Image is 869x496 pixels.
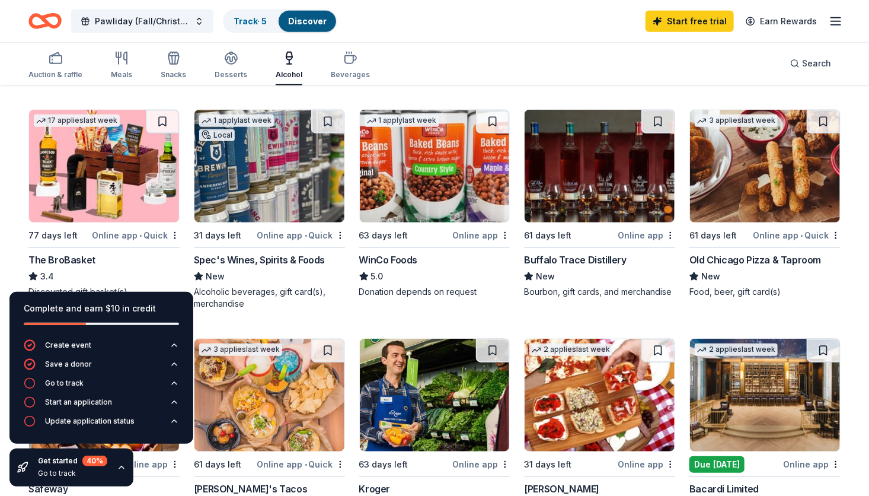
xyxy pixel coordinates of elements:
span: 5.0 [371,269,384,284]
div: Online app [452,228,510,243]
div: Bacardi Limited [689,482,759,496]
button: Auction & raffle [28,46,82,85]
div: Complete and earn $10 in credit [24,301,179,316]
div: 1 apply last week [199,115,274,127]
div: Save a donor [45,360,92,369]
div: 1 apply last week [365,115,439,127]
button: Search [781,52,841,75]
a: Home [28,7,62,35]
span: • [305,460,307,469]
span: Pawliday (Fall/Christmas) Auction [95,14,190,28]
button: Go to track [24,377,179,396]
a: Earn Rewards [739,11,824,32]
button: Desserts [215,46,247,85]
img: Image for Old Chicago Pizza & Taproom [690,110,840,222]
span: • [305,231,307,240]
div: Food, beer, gift card(s) [689,286,841,298]
div: Desserts [215,70,247,80]
a: Image for The BroBasket17 applieslast week77 days leftOnline app•QuickThe BroBasket3.4Discounted ... [28,109,180,298]
a: Track· 5 [234,16,267,26]
img: Image for Buffalo Trace Distillery [525,110,675,222]
div: 40 % [82,456,107,466]
div: Start an application [45,398,112,407]
span: • [800,231,803,240]
div: Bourbon, gift cards, and merchandise [524,286,675,298]
div: Beverages [331,70,370,80]
div: Online app [452,457,510,472]
div: Online app Quick [753,228,841,243]
div: Update application status [45,416,135,426]
div: 3 applies last week [199,344,282,356]
img: Image for Spec's Wines, Spirits & Foods [194,110,344,222]
div: 3 applies last week [695,115,778,127]
div: 63 days left [359,228,408,243]
div: Online app Quick [92,228,180,243]
button: Save a donor [24,358,179,377]
span: Search [802,56,831,71]
a: Start free trial [646,11,734,32]
button: Start an application [24,396,179,415]
div: Kroger [359,482,391,496]
div: 63 days left [359,457,408,472]
div: Meals [111,70,132,80]
div: Go to track [38,469,107,478]
button: Track· 5Discover [223,9,337,33]
div: 31 days left [194,228,241,243]
div: Online app [618,228,675,243]
div: Due [DATE] [689,456,745,473]
div: Old Chicago Pizza & Taproom [689,253,821,267]
div: WinCo Foods [359,253,418,267]
div: 31 days left [524,457,571,472]
div: Buffalo Trace Distillery [524,253,626,267]
button: Create event [24,339,179,358]
a: Image for WinCo Foods1 applylast week63 days leftOnline appWinCo Foods5.0Donation depends on request [359,109,510,298]
div: Alcohol [276,70,302,80]
a: Discover [288,16,327,26]
div: 77 days left [28,228,78,243]
div: Online app Quick [257,457,345,472]
div: 61 days left [194,457,241,472]
img: Image for Torchy's Tacos [194,339,344,452]
a: Image for Buffalo Trace Distillery61 days leftOnline appBuffalo Trace DistilleryNewBourbon, gift ... [524,109,675,298]
div: Online app [618,457,675,472]
div: Auction & raffle [28,70,82,80]
button: Alcohol [276,46,302,85]
div: [PERSON_NAME]'s Tacos [194,482,308,496]
button: Update application status [24,415,179,434]
img: Image for Kroger [360,339,510,452]
a: Image for Old Chicago Pizza & Taproom3 applieslast week61 days leftOnline app•QuickOld Chicago Pi... [689,109,841,298]
div: 2 applies last week [695,344,778,356]
img: Image for The BroBasket [29,110,179,222]
div: 2 applies last week [529,344,612,356]
img: Image for Grimaldi's [525,339,675,452]
div: Alcoholic beverages, gift card(s), merchandise [194,286,345,310]
div: Go to track [45,379,84,388]
button: Snacks [161,46,186,85]
img: Image for Bacardi Limited [690,339,840,452]
div: Online app [783,457,841,472]
span: • [139,231,142,240]
div: Spec's Wines, Spirits & Foods [194,253,325,267]
div: Online app Quick [257,228,345,243]
img: Image for WinCo Foods [360,110,510,222]
div: 61 days left [689,228,737,243]
div: Donation depends on request [359,286,510,298]
div: Create event [45,341,91,350]
span: 3.4 [40,269,54,284]
button: Pawliday (Fall/Christmas) Auction [71,9,213,33]
div: Get started [38,456,107,466]
div: 17 applies last week [34,115,120,127]
button: Meals [111,46,132,85]
a: Image for Spec's Wines, Spirits & Foods1 applylast weekLocal31 days leftOnline app•QuickSpec's Wi... [194,109,345,310]
div: Snacks [161,70,186,80]
div: 61 days left [524,228,571,243]
div: Local [199,129,235,141]
button: Beverages [331,46,370,85]
span: New [206,269,225,284]
div: The BroBasket [28,253,95,267]
div: [PERSON_NAME] [524,482,599,496]
span: New [701,269,720,284]
span: New [536,269,555,284]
